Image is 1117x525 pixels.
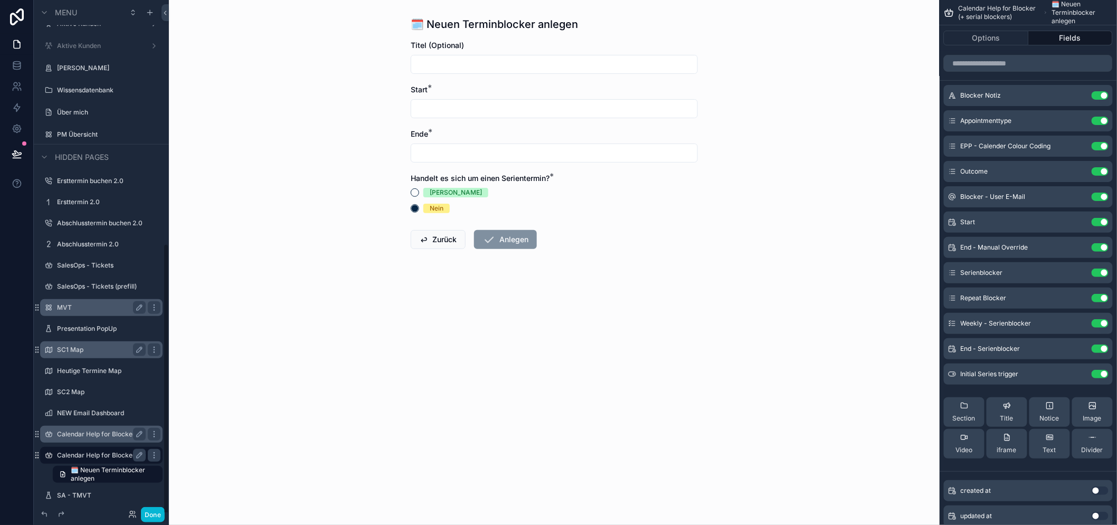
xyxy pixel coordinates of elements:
[141,507,165,522] button: Done
[57,177,160,185] label: Ersttermin buchen 2.0
[961,142,1051,150] span: EPP - Calender Colour Coding
[1072,429,1113,459] button: Divider
[57,108,160,117] label: Über mich
[57,430,141,438] label: Calendar Help for Blocker
[961,193,1026,201] span: Blocker - User E-Mail
[959,4,1040,21] span: Calendar Help for Blocker (+ serial blockers)
[411,41,464,50] span: Titel (Optional)
[57,42,146,50] label: Aktive Kunden
[71,466,156,483] span: 🗓️ Neuen Terminblocker anlegen
[57,261,160,270] label: SalesOps - Tickets
[961,370,1019,378] span: Initial Series trigger
[57,388,160,396] label: SC2 Map
[53,466,163,483] a: 🗓️ Neuen Terminblocker anlegen
[1083,414,1102,423] span: Image
[1000,414,1014,423] span: Title
[55,7,77,18] span: Menu
[57,130,160,139] label: PM Übersicht
[57,409,160,417] label: NEW Email Dashboard
[961,319,1031,328] span: Weekly - Serienblocker
[430,204,443,213] div: Nein
[57,64,160,72] label: [PERSON_NAME]
[411,230,466,249] button: Zurück
[944,397,985,427] button: Section
[57,240,160,249] label: Abschlusstermin 2.0
[1043,446,1056,454] span: Text
[55,152,109,163] span: Hidden pages
[953,414,976,423] span: Section
[1072,397,1113,427] button: Image
[961,167,988,176] span: Outcome
[57,451,146,460] label: Calendar Help for Blocker (+ serial blockers)
[961,218,976,226] span: Start
[987,429,1027,459] button: iframe
[1029,397,1070,427] button: Notice
[57,219,160,227] label: Abschlusstermin buchen 2.0
[961,269,1003,277] span: Serienblocker
[57,86,160,94] label: Wissensdatenbank
[57,367,160,375] label: Heutige Termine Map
[987,397,1027,427] button: Title
[57,346,141,354] label: SC1 Map
[1082,446,1103,454] span: Divider
[961,345,1020,353] span: End - Serienblocker
[1029,429,1070,459] button: Text
[57,324,160,333] label: Presentation PopUp
[57,198,160,206] label: Ersttermin 2.0
[961,486,991,495] span: created at
[961,294,1007,302] span: Repeat Blocker
[57,303,141,312] label: MVT
[57,491,160,500] label: SA - TMVT
[57,282,160,291] label: SalesOps - Tickets (prefill)
[411,129,428,138] span: Ende
[430,188,482,197] div: [PERSON_NAME]
[411,17,578,32] h1: 🗓️ Neuen Terminblocker anlegen
[961,117,1012,125] span: Appointmenttype
[1029,31,1113,45] button: Fields
[997,446,1017,454] span: iframe
[411,174,550,183] span: Handelt es sich um einen Serientermin?
[961,243,1028,252] span: End - Manual Override
[956,446,973,454] span: Video
[411,85,428,94] span: Start
[961,91,1001,100] span: Blocker Notiz
[944,429,985,459] button: Video
[1040,414,1059,423] span: Notice
[944,31,1029,45] button: Options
